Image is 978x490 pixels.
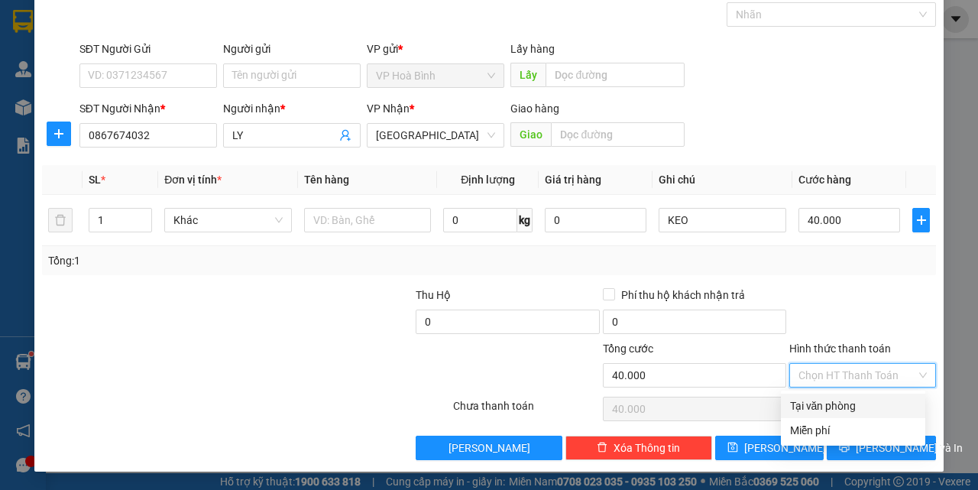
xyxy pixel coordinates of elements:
div: Người gửi [223,41,361,57]
span: VP Nhận [367,102,410,115]
span: kg [517,208,533,232]
span: delete [597,442,607,454]
div: Chưa thanh toán [452,398,601,424]
span: Giao [510,122,551,147]
div: Người nhận [223,100,361,117]
span: Sài Gòn [376,124,495,147]
th: Ghi chú [653,165,792,195]
span: SL [89,174,101,186]
div: SĐT Người Nhận [79,100,217,117]
span: user-add [339,129,351,141]
span: [PERSON_NAME] [449,440,530,456]
div: SĐT Người Gửi [79,41,217,57]
span: save [727,442,738,454]
span: Tên hàng [304,174,349,186]
button: save[PERSON_NAME] [715,436,824,460]
input: Dọc đường [551,122,684,147]
span: Xóa Thông tin [614,440,680,456]
input: Dọc đường [546,63,684,87]
div: VP gửi [367,41,504,57]
span: Tổng cước [603,342,653,355]
span: Định lượng [461,174,515,186]
span: plus [47,128,70,140]
span: Giao hàng [510,102,559,115]
div: Tại văn phòng [790,398,916,414]
div: Tổng: 1 [48,252,379,269]
span: [PERSON_NAME] [744,440,826,456]
span: VP Hoà Bình [376,64,495,87]
span: Thu Hộ [416,289,451,301]
span: Giá trị hàng [545,174,601,186]
span: Lấy hàng [510,43,555,55]
label: Hình thức thanh toán [789,342,891,355]
span: [PERSON_NAME] và In [856,440,963,456]
span: plus [913,214,929,226]
span: Lấy [510,63,546,87]
span: printer [839,442,850,454]
button: plus [912,208,930,232]
button: deleteXóa Thông tin [565,436,712,460]
input: Ghi Chú [659,208,786,232]
span: Phí thu hộ khách nhận trả [615,287,751,303]
span: Khác [173,209,283,232]
button: plus [47,122,71,146]
div: Miễn phí [790,422,916,439]
button: delete [48,208,73,232]
span: Cước hàng [798,174,851,186]
button: [PERSON_NAME] [416,436,562,460]
input: VD: Bàn, Ghế [304,208,432,232]
span: Đơn vị tính [164,174,222,186]
button: printer[PERSON_NAME] và In [827,436,936,460]
input: 0 [545,208,646,232]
